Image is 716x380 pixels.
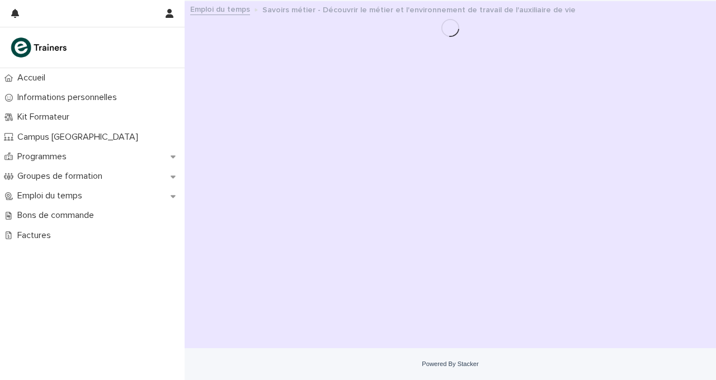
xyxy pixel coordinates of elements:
[13,151,76,162] p: Programmes
[13,73,54,83] p: Accueil
[262,3,576,15] p: Savoirs métier - Découvrir le métier et l'environnement de travail de l'auxiliaire de vie
[422,360,478,367] a: Powered By Stacker
[13,171,111,182] p: Groupes de formation
[9,36,70,59] img: K0CqGN7SDeD6s4JG8KQk
[190,2,250,15] a: Emploi du temps
[13,210,103,221] p: Bons de commande
[13,92,126,103] p: Informations personnelles
[13,230,60,241] p: Factures
[13,132,147,142] p: Campus [GEOGRAPHIC_DATA]
[13,191,91,201] p: Emploi du temps
[13,112,78,122] p: Kit Formateur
